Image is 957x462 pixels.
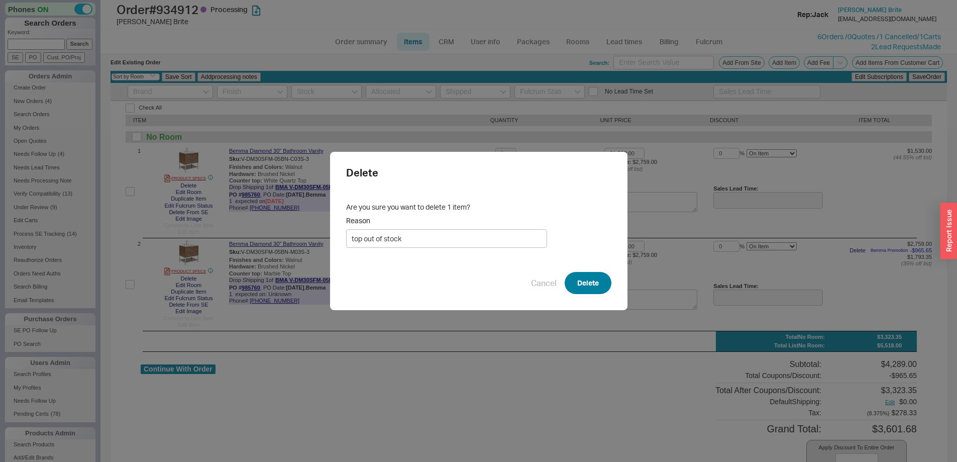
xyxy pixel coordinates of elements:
span: Delete [577,277,599,289]
h2: Delete [346,168,611,178]
button: Cancel [531,278,557,289]
div: Are you sure you want to delete 1 item? [346,202,611,248]
button: Delete [565,272,611,294]
input: Reason [346,229,547,248]
span: Reason [346,216,547,225]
